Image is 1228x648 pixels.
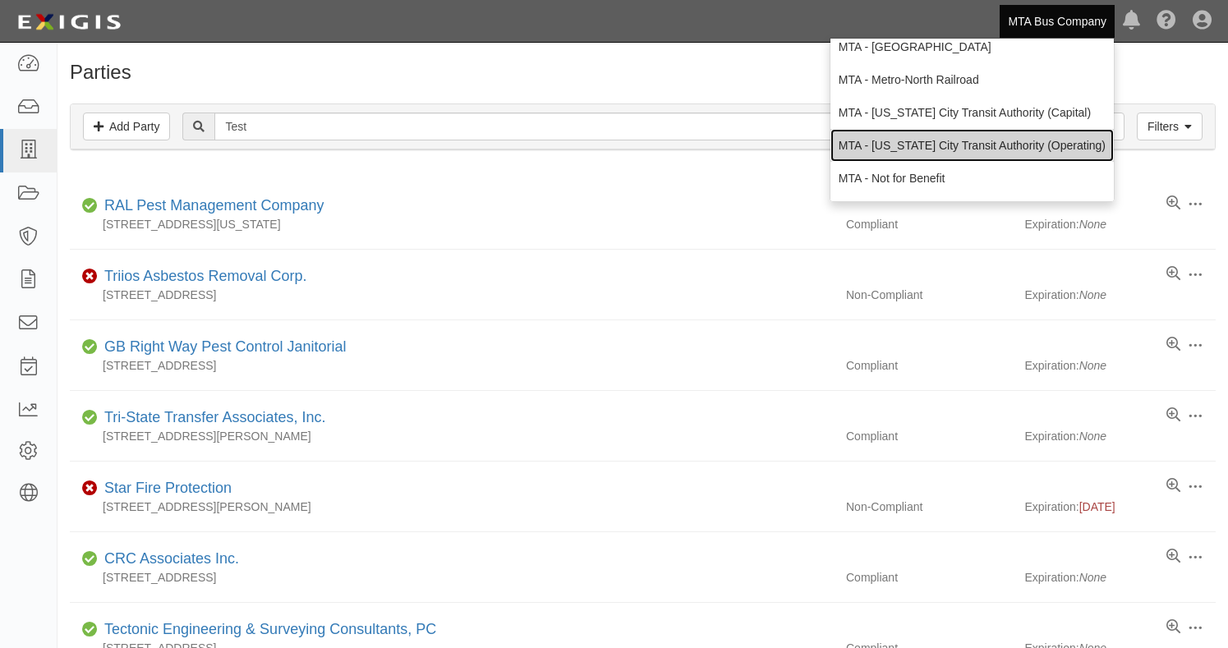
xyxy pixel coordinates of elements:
a: Triios Asbestos Removal Corp. [104,268,306,284]
img: logo-5460c22ac91f19d4615b14bd174203de0afe785f0fc80cf4dbbc73dc1793850b.png [12,7,126,37]
div: Expiration: [1025,216,1217,232]
a: MTA Test [830,195,1114,227]
div: RAL Pest Management Company [98,195,324,217]
div: Compliant [834,357,1025,374]
a: CRC Associates Inc. [104,550,239,567]
h1: Parties [70,62,1216,83]
div: Expiration: [1025,569,1217,586]
i: None [1079,571,1106,584]
a: MTA - [GEOGRAPHIC_DATA] [830,30,1114,63]
a: View results summary [1166,407,1180,424]
div: Compliant [834,428,1025,444]
div: Tectonic Engineering & Surveying Consultants, PC [98,619,436,641]
a: MTA Bus Company [1000,5,1115,38]
div: [STREET_ADDRESS][PERSON_NAME] [70,428,834,444]
div: Compliant [834,569,1025,586]
i: Compliant [82,342,98,353]
div: Expiration: [1025,499,1217,515]
div: Expiration: [1025,357,1217,374]
div: [STREET_ADDRESS] [70,569,834,586]
i: Compliant [82,554,98,565]
div: Triios Asbestos Removal Corp. [98,266,306,287]
i: None [1079,359,1106,372]
a: Filters [1137,113,1203,140]
input: Search [214,113,904,140]
div: Star Fire Protection [98,478,232,499]
div: [STREET_ADDRESS] [70,287,834,303]
div: GB Right Way Pest Control Janitorial [98,337,346,358]
i: Non-Compliant [82,271,98,283]
a: View results summary [1166,619,1180,636]
i: None [1079,218,1106,231]
a: MTA - Not for Benefit [830,162,1114,195]
i: Non-Compliant [82,483,98,494]
a: MTA - [US_STATE] City Transit Authority (Operating) [830,129,1114,162]
div: Expiration: [1025,428,1217,444]
a: Tri-State Transfer Associates, Inc. [104,409,325,425]
div: [STREET_ADDRESS][PERSON_NAME] [70,499,834,515]
div: [STREET_ADDRESS] [70,357,834,374]
a: MTA - [US_STATE] City Transit Authority (Capital) [830,96,1114,129]
div: Tri-State Transfer Associates, Inc. [98,407,325,429]
div: Expiration: [1025,287,1217,303]
a: View results summary [1166,337,1180,353]
a: View results summary [1166,478,1180,494]
div: [STREET_ADDRESS][US_STATE] [70,216,834,232]
span: [DATE] [1079,500,1115,513]
i: Compliant [82,412,98,424]
a: GB Right Way Pest Control Janitorial [104,338,346,355]
a: RAL Pest Management Company [104,197,324,214]
a: Add Party [83,113,170,140]
i: Help Center - Complianz [1157,11,1176,31]
i: None [1079,430,1106,443]
i: None [1079,288,1106,301]
div: Non-Compliant [834,287,1025,303]
i: Compliant [82,624,98,636]
a: View results summary [1166,549,1180,565]
a: Star Fire Protection [104,480,232,496]
div: CRC Associates Inc. [98,549,239,570]
i: Compliant [82,200,98,212]
a: View results summary [1166,266,1180,283]
a: Tectonic Engineering & Surveying Consultants, PC [104,621,436,637]
div: Non-Compliant [834,499,1025,515]
a: View results summary [1166,195,1180,212]
div: Compliant [834,216,1025,232]
a: MTA - Metro-North Railroad [830,63,1114,96]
